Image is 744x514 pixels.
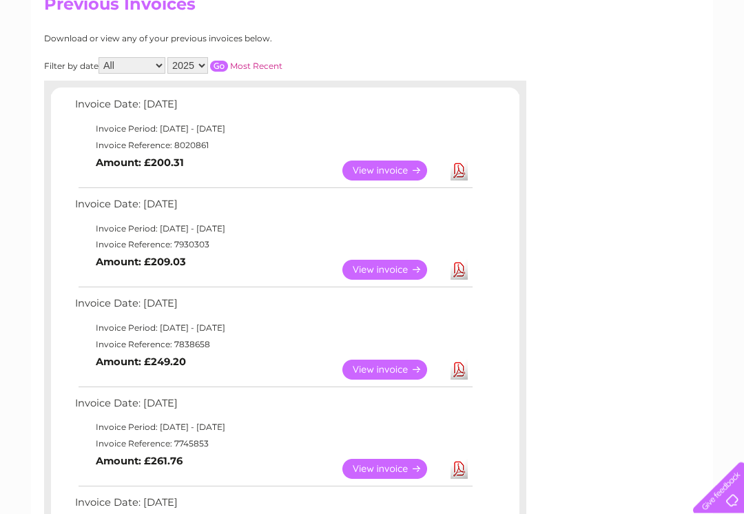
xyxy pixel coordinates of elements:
a: Download [451,260,468,280]
td: Invoice Reference: 7930303 [72,237,475,254]
a: Blog [624,59,644,69]
a: Log out [699,59,731,69]
a: Download [451,360,468,380]
a: View [342,161,444,181]
td: Invoice Reference: 7838658 [72,337,475,353]
td: Invoice Date: [DATE] [72,96,475,121]
b: Amount: £249.20 [96,356,186,369]
a: Energy [536,59,566,69]
a: Contact [652,59,686,69]
td: Invoice Date: [DATE] [72,295,475,320]
td: Invoice Period: [DATE] - [DATE] [72,221,475,238]
div: Clear Business is a trading name of Verastar Limited (registered in [GEOGRAPHIC_DATA] No. 3667643... [48,8,699,67]
a: Telecoms [575,59,616,69]
img: logo.png [26,36,96,78]
td: Invoice Reference: 8020861 [72,138,475,154]
a: Most Recent [230,61,282,72]
a: View [342,360,444,380]
td: Invoice Period: [DATE] - [DATE] [72,420,475,436]
div: Download or view any of your previous invoices below. [44,34,406,44]
b: Amount: £200.31 [96,157,184,169]
a: 0333 014 3131 [484,7,579,24]
td: Invoice Date: [DATE] [72,196,475,221]
td: Invoice Period: [DATE] - [DATE] [72,121,475,138]
td: Invoice Period: [DATE] - [DATE] [72,320,475,337]
div: Filter by date [44,58,406,74]
a: Water [502,59,528,69]
td: Invoice Reference: 7745853 [72,436,475,453]
td: Invoice Date: [DATE] [72,395,475,420]
a: View [342,460,444,480]
a: View [342,260,444,280]
b: Amount: £261.76 [96,455,183,468]
a: Download [451,161,468,181]
b: Amount: £209.03 [96,256,186,269]
a: Download [451,460,468,480]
